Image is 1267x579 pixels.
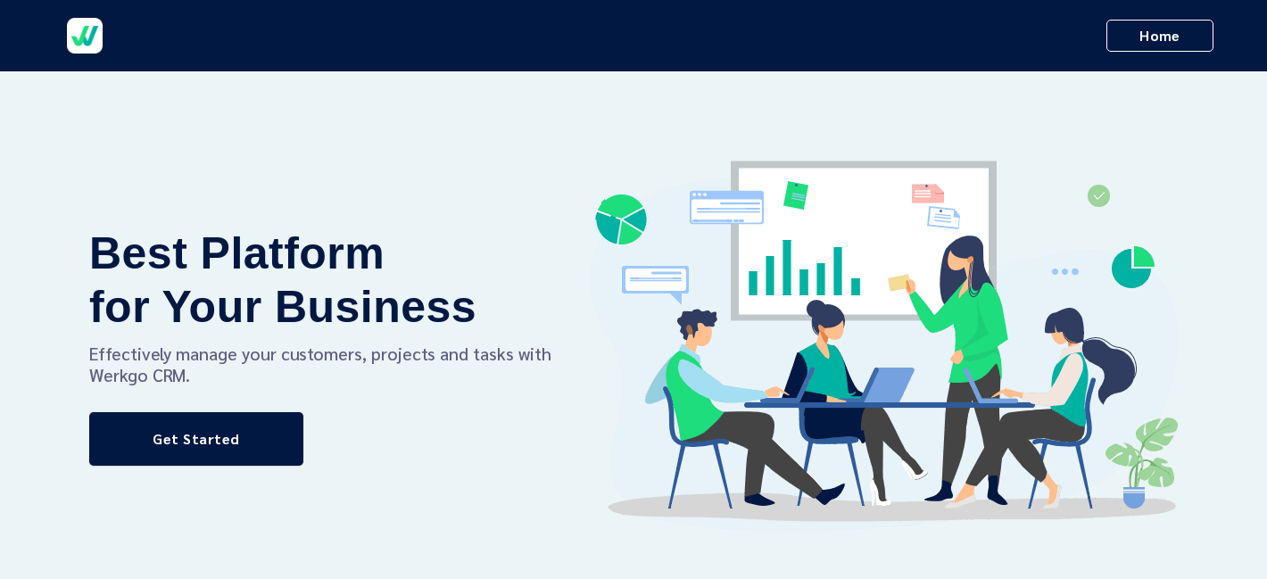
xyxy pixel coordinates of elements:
[1121,23,1199,48] span: Home
[54,9,116,62] a: Werkgo Logo
[591,161,1178,531] img: A cartoon of a group of people at work
[104,426,289,451] span: Get Started
[67,18,103,54] img: Werkgo Logo
[89,343,591,385] h4: Effectively manage your customers, projects and tasks with Werkgo CRM.
[89,412,303,466] a: Get Started
[1106,20,1213,52] a: Home
[89,227,591,334] p: Best Platform for Your Business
